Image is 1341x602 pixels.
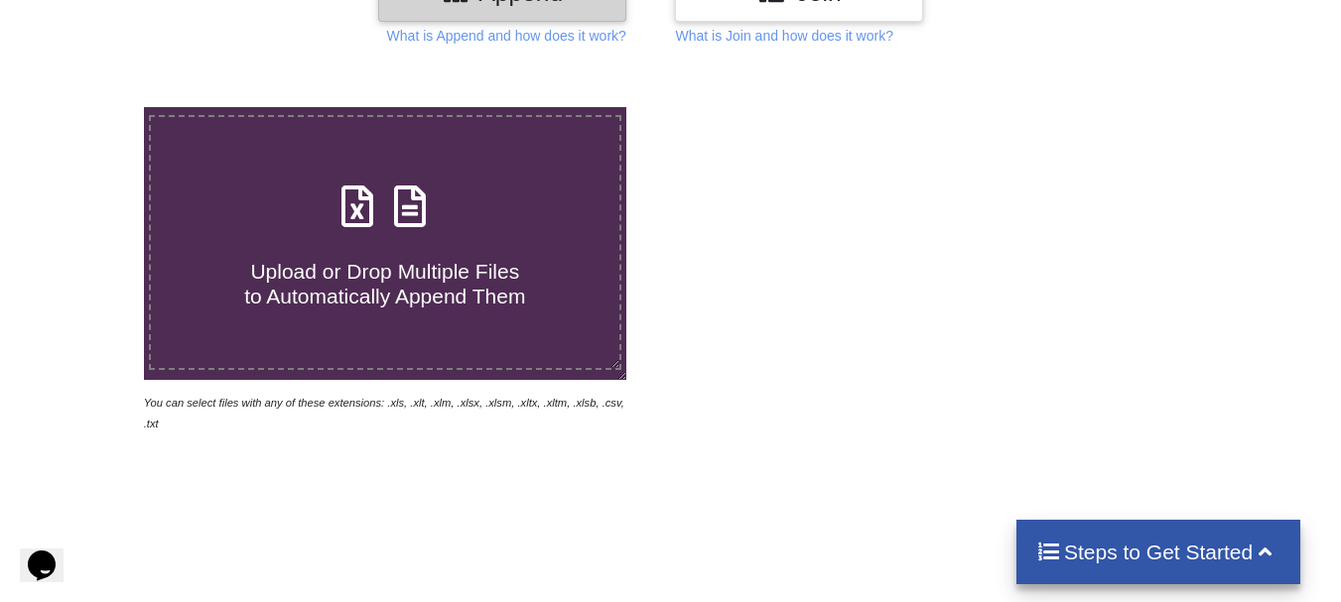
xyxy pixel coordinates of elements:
h4: Steps to Get Started [1036,540,1281,564]
p: What is Append and how does it work? [387,26,626,46]
p: What is Join and how does it work? [675,26,892,46]
span: Upload or Drop Multiple Files to Automatically Append Them [244,260,525,307]
i: You can select files with any of these extensions: .xls, .xlt, .xlm, .xlsx, .xlsm, .xltx, .xltm, ... [144,397,624,429]
iframe: chat widget [20,523,83,582]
